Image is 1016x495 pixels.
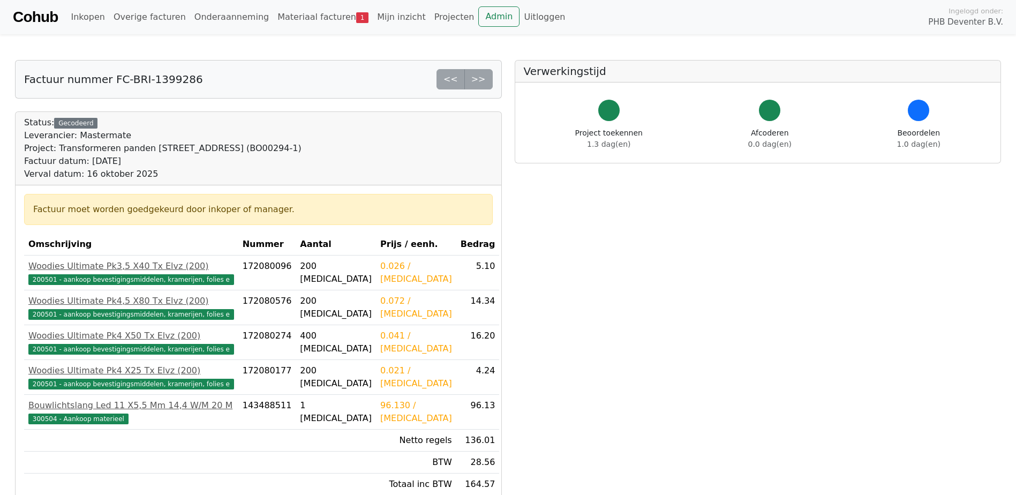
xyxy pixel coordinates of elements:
a: Materiaal facturen1 [273,6,373,28]
div: 200 [MEDICAL_DATA] [300,364,372,390]
td: 143488511 [238,395,296,430]
a: Uitloggen [520,6,569,28]
a: Onderaanneming [190,6,273,28]
div: Project toekennen [575,127,643,150]
div: Woodies Ultimate Pk4,5 X80 Tx Elvz (200) [28,295,234,307]
div: Factuur moet worden goedgekeurd door inkoper of manager. [33,203,484,216]
td: Netto regels [376,430,456,452]
div: Verval datum: 16 oktober 2025 [24,168,302,181]
div: 200 [MEDICAL_DATA] [300,260,372,286]
span: 200501 - aankoop bevestigingsmiddelen, kramerijen, folies e [28,344,234,355]
div: 1 [MEDICAL_DATA] [300,399,372,425]
th: Bedrag [456,234,500,256]
td: 14.34 [456,290,500,325]
th: Nummer [238,234,296,256]
div: Woodies Ultimate Pk4 X25 Tx Elvz (200) [28,364,234,377]
a: Woodies Ultimate Pk4 X25 Tx Elvz (200)200501 - aankoop bevestigingsmiddelen, kramerijen, folies e [28,364,234,390]
span: 1.3 dag(en) [587,140,630,148]
span: PHB Deventer B.V. [928,16,1003,28]
a: Overige facturen [109,6,190,28]
td: 136.01 [456,430,500,452]
span: 300504 - Aankoop materieel [28,414,129,424]
h5: Verwerkingstijd [524,65,992,78]
div: 0.041 / [MEDICAL_DATA] [380,329,452,355]
div: Leverancier: Mastermate [24,129,302,142]
td: 5.10 [456,256,500,290]
a: Projecten [430,6,479,28]
div: 0.072 / [MEDICAL_DATA] [380,295,452,320]
div: Factuur datum: [DATE] [24,155,302,168]
span: 200501 - aankoop bevestigingsmiddelen, kramerijen, folies e [28,309,234,320]
div: Gecodeerd [54,118,97,129]
a: Bouwlichtslang Led 11 X5,5 Mm 14,4 W/M 20 M300504 - Aankoop materieel [28,399,234,425]
h5: Factuur nummer FC-BRI-1399286 [24,73,203,86]
div: Bouwlichtslang Led 11 X5,5 Mm 14,4 W/M 20 M [28,399,234,412]
a: Mijn inzicht [373,6,430,28]
th: Aantal [296,234,376,256]
div: 0.021 / [MEDICAL_DATA] [380,364,452,390]
td: BTW [376,452,456,474]
span: 200501 - aankoop bevestigingsmiddelen, kramerijen, folies e [28,379,234,389]
a: Woodies Ultimate Pk4 X50 Tx Elvz (200)200501 - aankoop bevestigingsmiddelen, kramerijen, folies e [28,329,234,355]
div: Beoordelen [897,127,940,150]
td: 172080274 [238,325,296,360]
div: Woodies Ultimate Pk3,5 X40 Tx Elvz (200) [28,260,234,273]
td: 96.13 [456,395,500,430]
div: Status: [24,116,302,181]
span: Ingelogd onder: [949,6,1003,16]
div: Afcoderen [748,127,792,150]
span: 1.0 dag(en) [897,140,940,148]
a: Admin [478,6,520,27]
div: 0.026 / [MEDICAL_DATA] [380,260,452,286]
span: 0.0 dag(en) [748,140,792,148]
td: 172080096 [238,256,296,290]
div: Woodies Ultimate Pk4 X50 Tx Elvz (200) [28,329,234,342]
td: 28.56 [456,452,500,474]
span: 200501 - aankoop bevestigingsmiddelen, kramerijen, folies e [28,274,234,285]
a: Cohub [13,4,58,30]
a: Woodies Ultimate Pk4,5 X80 Tx Elvz (200)200501 - aankoop bevestigingsmiddelen, kramerijen, folies e [28,295,234,320]
th: Omschrijving [24,234,238,256]
td: 172080177 [238,360,296,395]
td: 4.24 [456,360,500,395]
div: 96.130 / [MEDICAL_DATA] [380,399,452,425]
div: 400 [MEDICAL_DATA] [300,329,372,355]
div: Project: Transformeren panden [STREET_ADDRESS] (BO00294-1) [24,142,302,155]
span: 1 [356,12,368,23]
a: Woodies Ultimate Pk3,5 X40 Tx Elvz (200)200501 - aankoop bevestigingsmiddelen, kramerijen, folies e [28,260,234,286]
td: 172080576 [238,290,296,325]
th: Prijs / eenh. [376,234,456,256]
a: Inkopen [66,6,109,28]
td: 16.20 [456,325,500,360]
div: 200 [MEDICAL_DATA] [300,295,372,320]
